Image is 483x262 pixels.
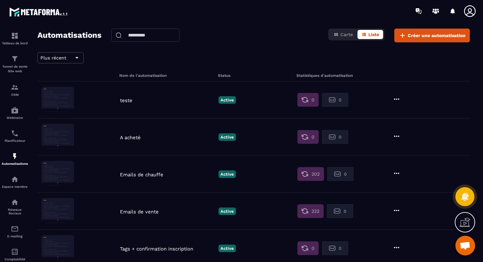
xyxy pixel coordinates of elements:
[2,93,28,97] p: CRM
[11,83,19,91] img: formation
[329,245,335,251] img: second stat
[302,245,308,251] img: first stat
[120,246,215,252] p: Tags + confirmation inscription
[297,241,319,255] button: 0
[2,208,28,215] p: Réseaux Sociaux
[41,124,74,150] img: automation-background
[119,73,216,78] h6: Nom de l'automatisation
[322,93,348,107] button: 0
[218,96,236,104] p: Active
[2,27,28,50] a: formationformationTableau de bord
[11,225,19,233] img: email
[11,32,19,40] img: formation
[2,41,28,45] p: Tableau de bord
[2,220,28,243] a: emailemailE-mailing
[455,236,475,255] div: Ouvrir le chat
[11,129,19,137] img: scheduler
[2,139,28,142] p: Planificateur
[311,245,314,251] span: 0
[11,248,19,256] img: accountant
[11,198,19,206] img: social-network
[2,185,28,188] p: Espace membre
[11,55,19,63] img: formation
[344,209,346,214] span: 0
[120,98,215,103] p: teste
[311,97,314,103] span: 0
[11,106,19,114] img: automations
[41,198,74,224] img: automation-background
[334,171,341,177] img: second stat
[344,172,347,177] span: 0
[302,208,308,214] img: first stat
[2,147,28,170] a: automationsautomationsAutomatisations
[297,167,324,181] button: 202
[296,73,373,78] h6: Statistiques d'automatisation
[334,208,340,214] img: second stat
[11,175,19,183] img: automations
[340,32,353,37] span: Carte
[2,50,28,78] a: formationformationTunnel de vente Site web
[297,204,324,218] button: 222
[2,101,28,124] a: automationsautomationsWebinaire
[302,171,308,177] img: first stat
[120,209,215,215] p: Emails de vente
[311,134,314,140] span: 0
[120,172,215,178] p: Emails de chauffe
[339,98,341,102] span: 0
[218,245,236,252] p: Active
[322,241,348,255] button: 0
[330,30,357,39] button: Carte
[297,93,319,107] button: 0
[297,130,319,144] button: 0
[41,161,74,187] img: automation-background
[2,257,28,261] p: Comptabilité
[2,64,28,74] p: Tunnel de vente Site web
[322,130,348,144] button: 0
[357,30,383,39] button: Liste
[394,29,470,42] button: Créer une automatisation
[302,97,308,103] img: first stat
[329,134,335,140] img: second stat
[218,207,236,215] p: Active
[120,135,215,141] p: A acheté
[41,87,74,113] img: automation-background
[218,133,236,141] p: Active
[9,6,68,18] img: logo
[339,135,341,140] span: 0
[327,167,354,181] button: 0
[218,170,236,178] p: Active
[2,193,28,220] a: social-networksocial-networkRéseaux Sociaux
[329,97,335,103] img: second stat
[218,73,295,78] h6: Status
[41,235,74,261] img: automation-background
[40,55,66,60] span: Plus récent
[2,116,28,120] p: Webinaire
[408,32,466,39] span: Créer une automatisation
[339,246,341,251] span: 0
[368,32,379,37] span: Liste
[2,124,28,147] a: schedulerschedulerPlanificateur
[37,29,102,42] h2: Automatisations
[2,78,28,101] a: formationformationCRM
[311,208,319,214] span: 222
[2,234,28,238] p: E-mailing
[302,134,308,140] img: first stat
[2,162,28,165] p: Automatisations
[311,171,320,177] span: 202
[327,204,353,218] button: 0
[2,170,28,193] a: automationsautomationsEspace membre
[11,152,19,160] img: automations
